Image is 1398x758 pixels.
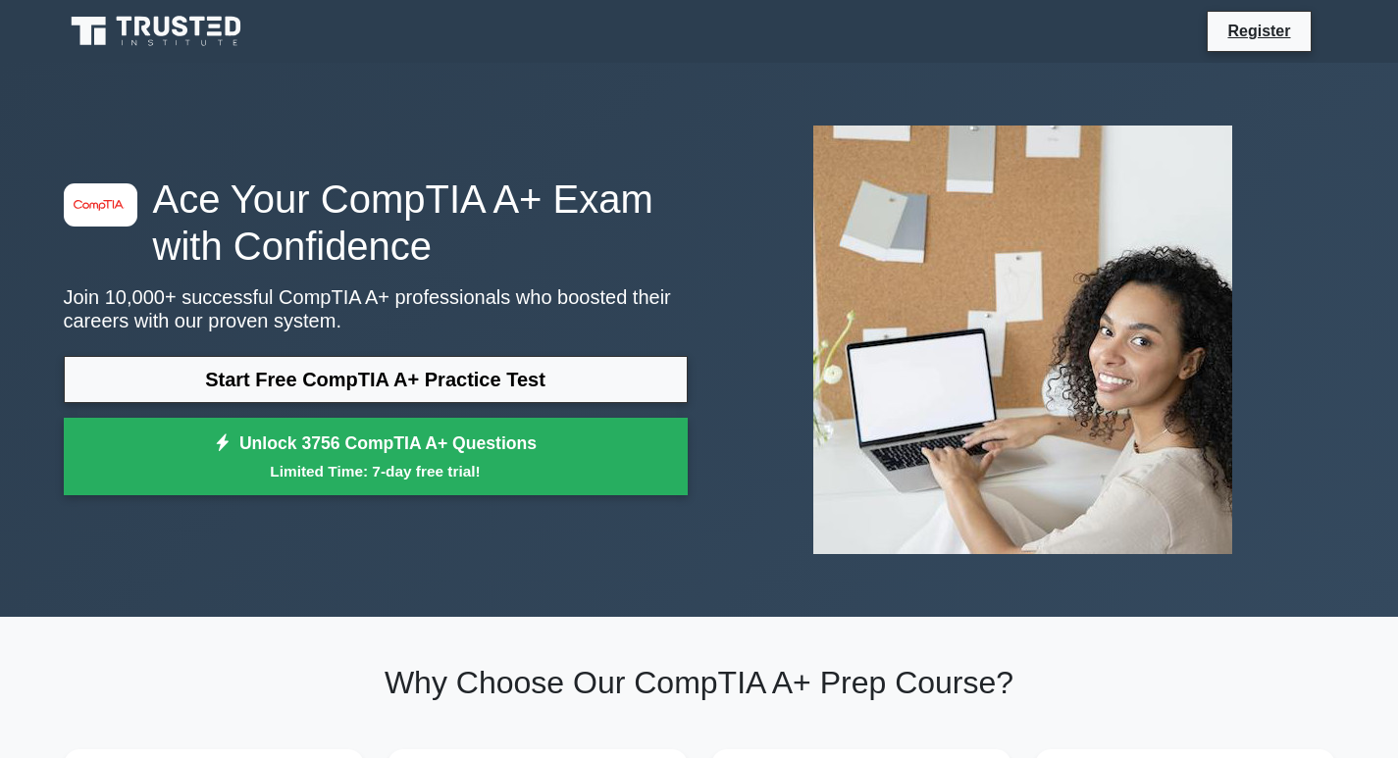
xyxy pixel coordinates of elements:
[64,176,688,270] h1: Ace Your CompTIA A+ Exam with Confidence
[88,460,663,482] small: Limited Time: 7-day free trial!
[64,664,1335,701] h2: Why Choose Our CompTIA A+ Prep Course?
[64,418,688,496] a: Unlock 3756 CompTIA A+ QuestionsLimited Time: 7-day free trial!
[64,285,688,332] p: Join 10,000+ successful CompTIA A+ professionals who boosted their careers with our proven system.
[64,356,688,403] a: Start Free CompTIA A+ Practice Test
[1216,19,1302,43] a: Register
